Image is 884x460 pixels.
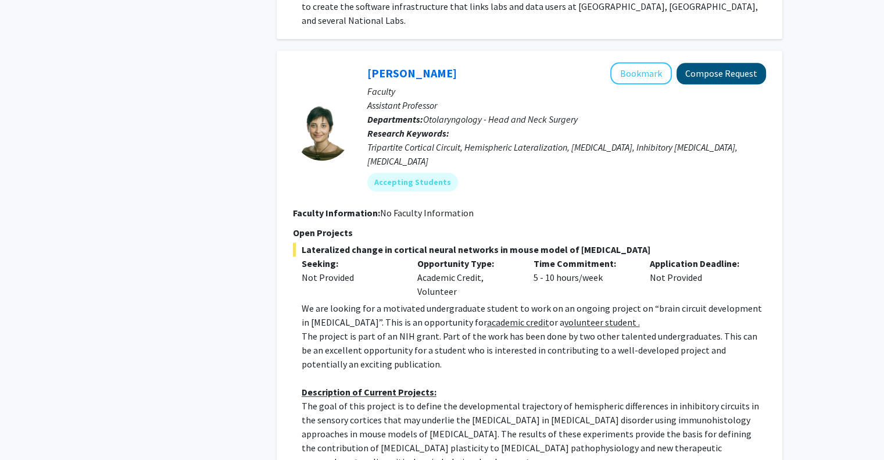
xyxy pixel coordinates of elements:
div: Academic Credit, Volunteer [409,256,525,298]
u: volunteer student . [564,316,640,328]
p: Time Commitment: [534,256,632,270]
div: Not Provided [302,270,400,284]
span: Lateralized change in cortical neural networks in mouse model of [MEDICAL_DATA] [293,243,766,256]
b: Research Keywords: [367,127,449,139]
div: 5 - 10 hours/week [525,256,641,298]
div: Not Provided [641,256,757,298]
div: Tripartite Cortical Circuit, Hemispheric Lateralization, [MEDICAL_DATA], Inhibitory [MEDICAL_DATA... [367,140,766,168]
p: Application Deadline: [650,256,749,270]
b: Departments: [367,113,423,125]
span: No Faculty Information [380,207,474,219]
p: Opportunity Type: [417,256,516,270]
button: Compose Request to Tara Deemyad [677,63,766,84]
mat-chip: Accepting Students [367,173,458,191]
p: Faculty [367,84,766,98]
p: Assistant Professor [367,98,766,112]
p: Open Projects [293,226,766,240]
span: Otolaryngology - Head and Neck Surgery [423,113,578,125]
b: Faculty Information: [293,207,380,219]
u: Description of Current Projects: [302,386,436,398]
p: Seeking: [302,256,400,270]
a: [PERSON_NAME] [367,66,457,80]
p: We are looking for a motivated undergraduate student to work on an ongoing project on “brain circ... [302,301,766,329]
u: academic credit [487,316,549,328]
button: Add Tara Deemyad to Bookmarks [610,62,672,84]
iframe: Chat [9,408,49,451]
p: The project is part of an NIH grant. Part of the work has been done by two other talented undergr... [302,329,766,371]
